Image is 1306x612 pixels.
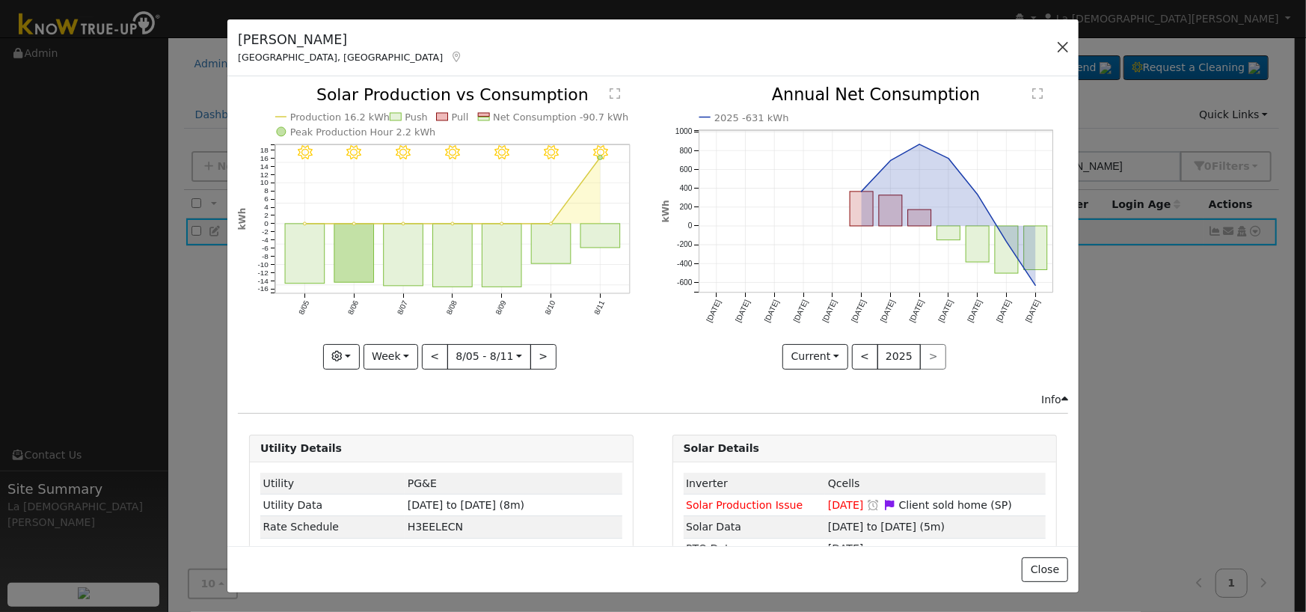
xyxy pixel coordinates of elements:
text: 8/05 [297,299,310,316]
text: 0 [265,220,269,228]
i: 8/05 - Clear [298,146,313,161]
span: [DATE] [828,542,864,554]
text: 8 [265,187,269,195]
text:  [1032,88,1043,100]
text: -6 [262,244,269,252]
rect: onclick="" [995,227,1018,274]
text: 0 [687,222,692,230]
rect: onclick="" [482,224,522,287]
text: [DATE] [908,299,926,324]
text: 16 [260,154,269,162]
text: 8/11 [593,299,607,316]
text: [DATE] [1024,299,1042,324]
text: [DATE] [850,299,868,324]
rect: onclick="" [1024,227,1047,271]
span: ID: 16612393, authorized: 04/28/25 [408,477,437,489]
circle: onclick="" [500,222,503,225]
td: Rate Schedule [260,516,405,538]
span: Solar Production Issue [686,499,803,511]
circle: onclick="" [451,222,454,225]
td: Inverter [684,473,826,495]
text: Net Consumption -90.7 kWh [494,111,629,123]
text: 2 [265,212,269,220]
button: < [422,344,448,370]
text: [DATE] [792,299,810,324]
text: [DATE] [821,299,839,324]
text: -8 [262,252,269,260]
rect: onclick="" [936,227,960,241]
i: 8/08 - Clear [445,146,460,161]
text: 400 [679,184,692,192]
span: [DATE] [828,499,864,511]
text: 600 [679,165,692,174]
text: [DATE] [763,299,781,324]
button: > [530,344,557,370]
button: 8/05 - 8/11 [447,344,531,370]
text: -400 [677,260,693,268]
text:  [610,88,620,100]
text: 8/09 [494,299,508,316]
circle: onclick="" [887,158,893,164]
text: -10 [258,260,269,269]
rect: onclick="" [334,224,374,282]
text: 800 [679,147,692,155]
span: [DATE] to [DATE] (5m) [828,521,945,533]
rect: onclick="" [285,224,325,284]
rect: onclick="" [908,210,931,227]
button: Close [1022,557,1067,583]
rect: onclick="" [581,224,621,248]
a: Map [450,51,464,63]
rect: onclick="" [532,224,571,263]
text: [DATE] [734,299,752,324]
rect: onclick="" [879,195,902,226]
text: 6 [265,195,269,204]
text: kWh [660,201,671,223]
text: Push [405,111,428,123]
text: 8/08 [445,299,459,316]
circle: onclick="" [352,222,355,225]
circle: onclick="" [858,189,864,195]
text: 4 [265,204,269,212]
text: 200 [679,204,692,212]
text: -16 [258,285,269,293]
circle: onclick="" [304,222,307,225]
span: ID: 1235, authorized: 04/28/25 [828,477,860,489]
text: Solar Production vs Consumption [316,85,589,104]
text: -4 [262,236,269,244]
i: 8/09 - Clear [494,146,509,161]
text: Pull [452,111,469,123]
text: 2025 -631 kWh [714,112,789,123]
i: 8/07 - Clear [396,146,411,161]
circle: onclick="" [598,156,603,160]
text: Production 16.2 kWh [290,111,390,123]
text: [DATE] [705,299,723,324]
div: Info [1041,392,1068,408]
circle: onclick="" [1032,283,1038,289]
td: Solar Data [684,516,826,538]
text: [DATE] [937,299,955,324]
text: 18 [260,146,269,154]
text: 1000 [675,128,693,136]
circle: onclick="" [945,156,951,162]
circle: onclick="" [975,192,981,198]
text: -600 [677,278,693,287]
text: -12 [258,269,269,277]
strong: Solar Details [684,442,759,454]
text: 12 [260,171,269,179]
circle: onclick="" [1003,239,1009,245]
button: Week [364,344,418,370]
text: [DATE] [995,299,1013,324]
text: -2 [262,228,269,236]
button: Current [782,344,848,370]
text: 8/06 [346,299,360,316]
text: -14 [258,277,269,285]
td: PTO Date [684,538,826,560]
button: < [852,344,878,370]
text: Peak Production Hour 2.2 kWh [290,126,436,138]
circle: onclick="" [550,222,553,225]
text: kWh [237,208,248,230]
text: 8/10 [544,299,557,316]
i: 8/06 - Clear [347,146,362,161]
span: H [408,521,463,533]
i: 8/10 - Clear [544,146,559,161]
